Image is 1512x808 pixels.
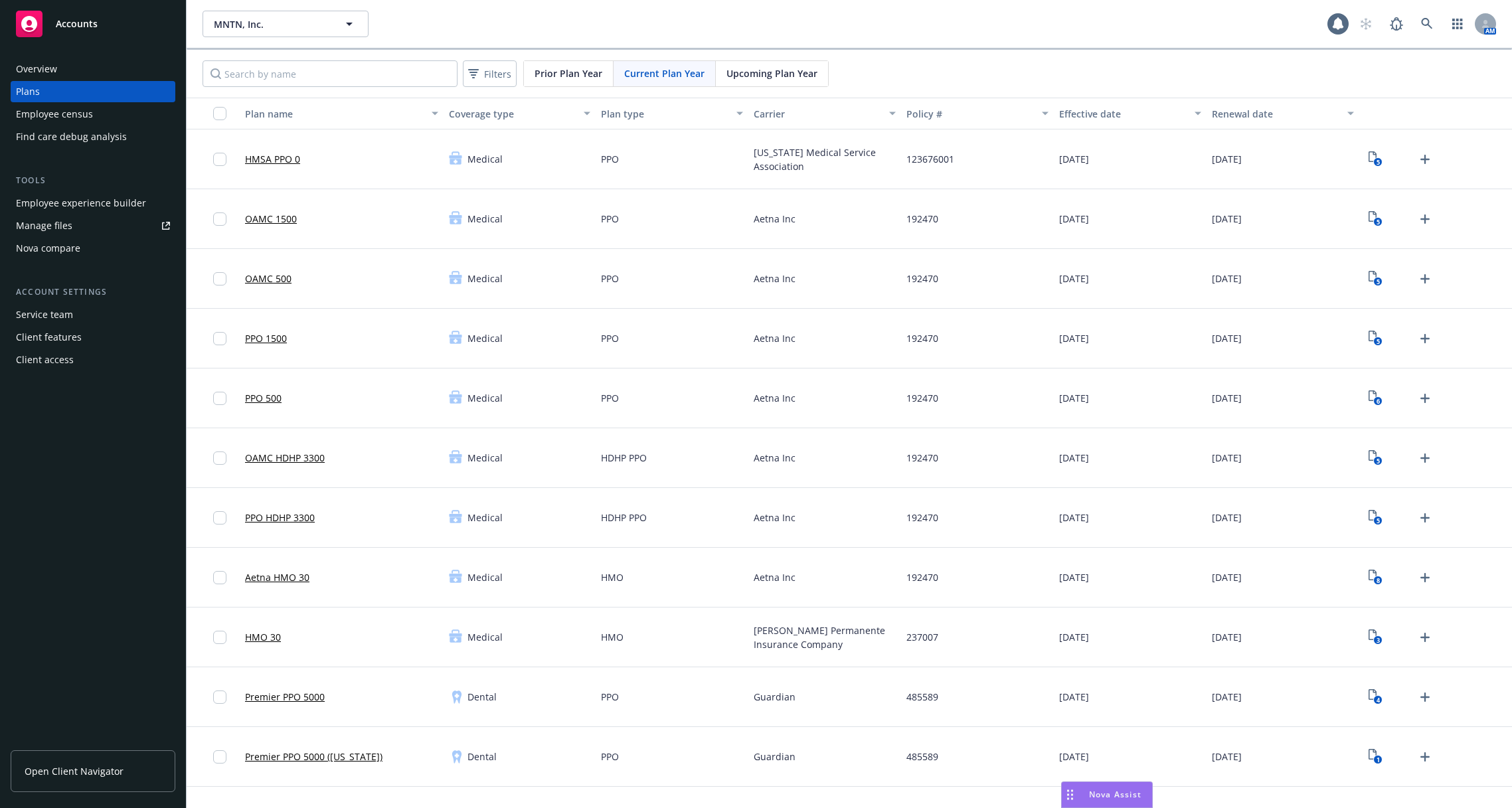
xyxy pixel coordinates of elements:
span: 192470 [906,272,938,285]
text: 5 [1376,218,1379,226]
input: Toggle Row Selected [213,392,226,405]
span: PPO [601,391,619,405]
input: Toggle Row Selected [213,511,226,525]
span: [DATE] [1059,630,1089,644]
div: Employee census [16,104,93,125]
span: Medical [467,511,503,525]
div: Client features [16,327,82,348]
text: 5 [1376,517,1379,525]
button: Nova Assist [1061,781,1153,808]
text: 5 [1376,278,1379,286]
a: Aetna HMO 30 [245,570,309,584]
a: Upload Plan Documents [1414,328,1436,349]
span: MNTN, Inc. [214,17,329,31]
input: Toggle Row Selected [213,690,226,704]
span: Medical [467,272,503,285]
a: Search [1414,11,1440,37]
a: View Plan Documents [1365,268,1386,289]
span: [DATE] [1059,152,1089,166]
span: 192470 [906,212,938,226]
span: Aetna Inc [754,212,796,226]
a: Upload Plan Documents [1414,149,1436,170]
a: Nova compare [11,238,175,259]
span: [DATE] [1212,630,1242,644]
a: Employee experience builder [11,193,175,214]
a: View Plan Documents [1365,627,1386,648]
a: Upload Plan Documents [1414,567,1436,588]
span: [DATE] [1212,690,1242,704]
div: Effective date [1059,107,1187,121]
div: Renewal date [1212,107,1339,121]
a: View Plan Documents [1365,328,1386,349]
a: Manage files [11,215,175,236]
span: PPO [601,272,619,285]
span: Aetna Inc [754,391,796,405]
a: View Plan Documents [1365,388,1386,409]
span: 485589 [906,690,938,704]
span: [DATE] [1212,511,1242,525]
span: Aetna Inc [754,511,796,525]
div: Manage files [16,215,72,236]
span: [DATE] [1059,451,1089,465]
a: PPO HDHP 3300 [245,511,315,525]
a: View Plan Documents [1365,687,1386,708]
button: Plan name [240,98,444,129]
span: 192470 [906,451,938,465]
input: Toggle Row Selected [213,332,226,345]
a: Premier PPO 5000 ([US_STATE]) [245,750,382,764]
span: Accounts [56,19,98,29]
a: Upload Plan Documents [1414,268,1436,289]
span: Nova Assist [1089,789,1141,800]
a: Report a Bug [1383,11,1410,37]
span: Aetna Inc [754,331,796,345]
span: [DATE] [1059,511,1089,525]
span: Medical [467,570,503,584]
span: [DATE] [1212,750,1242,764]
span: PPO [601,212,619,226]
span: Aetna Inc [754,570,796,584]
span: Medical [467,630,503,644]
span: HDHP PPO [601,451,647,465]
span: HDHP PPO [601,511,647,525]
a: Client access [11,349,175,370]
span: [DATE] [1212,570,1242,584]
span: 485589 [906,750,938,764]
span: PPO [601,690,619,704]
button: Carrier [748,98,901,129]
span: Dental [467,690,497,704]
a: OAMC 1500 [245,212,297,226]
div: Nova compare [16,238,80,259]
a: HMSA PPO 0 [245,152,300,166]
button: Effective date [1054,98,1207,129]
a: Plans [11,81,175,102]
div: Plans [16,81,40,102]
text: 4 [1376,696,1379,704]
a: Client features [11,327,175,348]
span: [DATE] [1212,331,1242,345]
input: Toggle Row Selected [213,212,226,226]
span: HMO [601,570,624,584]
input: Toggle Row Selected [213,631,226,644]
a: View Plan Documents [1365,149,1386,170]
button: Coverage type [444,98,596,129]
div: Drag to move [1062,782,1078,807]
text: 1 [1376,756,1379,764]
a: Upload Plan Documents [1414,447,1436,469]
span: Current Plan Year [624,66,705,80]
a: Employee census [11,104,175,125]
button: MNTN, Inc. [203,11,369,37]
input: Toggle Row Selected [213,750,226,764]
text: 6 [1376,397,1379,406]
a: Upload Plan Documents [1414,388,1436,409]
div: Policy # [906,107,1034,121]
span: [DATE] [1059,690,1089,704]
span: 192470 [906,570,938,584]
div: Plan name [245,107,424,121]
span: [US_STATE] Medical Service Association [754,145,896,173]
span: 192470 [906,391,938,405]
div: Client access [16,349,74,370]
span: [DATE] [1212,272,1242,285]
a: PPO 500 [245,391,282,405]
span: PPO [601,750,619,764]
a: Service team [11,304,175,325]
